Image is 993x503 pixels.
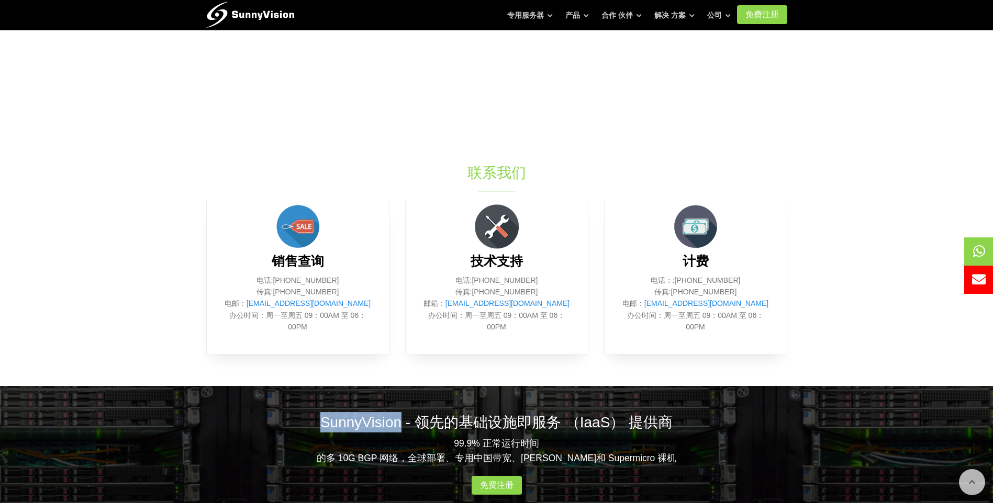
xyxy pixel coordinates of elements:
a: 专用服务器 [507,6,553,25]
font: 专用服务器 [507,11,544,19]
font: 合作 伙伴 [601,11,633,19]
a: [EMAIL_ADDRESS][DOMAIN_NAME] [247,299,371,307]
b: 技术支持 [471,254,523,268]
h2: SunnyVision - 领先的基础设施即服务 （IaaS） 提供商 [206,412,787,432]
a: 免费注册 [737,5,787,24]
a: 解决 方案 [654,6,695,25]
font: 产品 [565,11,580,19]
img: sales.png [272,200,324,253]
p: 电话:[PHONE_NUMBER] 传真:[PHONE_NUMBER] 电邮： 办公时间：周一至周五 09：00AM 至 06：00PM [222,275,373,333]
a: 产品 [565,6,589,25]
img: flat-repair-tools.png [471,200,523,253]
a: 免费注册 [472,476,522,495]
h1: 联系我们 [322,163,671,183]
b: 销售查询 [272,254,324,268]
p: 99.9% 正常运行时间 的多 10G BGP 网络，全球部署、专用中国带宽、[PERSON_NAME]和 Supermicro 裸机 [206,436,787,465]
font: 公司 [707,11,722,19]
p: 电话：:[PHONE_NUMBER] 传真:[PHONE_NUMBER] 电邮： 办公时间：周一至周五 09：00AM 至 06：00PM [620,275,771,333]
img: money.png [670,200,722,253]
a: [EMAIL_ADDRESS][DOMAIN_NAME] [644,299,768,307]
font: 解决 方案 [654,11,686,19]
a: 公司 [707,6,731,25]
a: 合作 伙伴 [601,6,642,25]
p: 电话:[PHONE_NUMBER] 传真:[PHONE_NUMBER] 邮箱： 办公时间：周一至周五 09：00AM 至 06：00PM [421,275,572,333]
b: 计费 [683,254,709,268]
a: [EMAIL_ADDRESS][DOMAIN_NAME] [445,299,570,307]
